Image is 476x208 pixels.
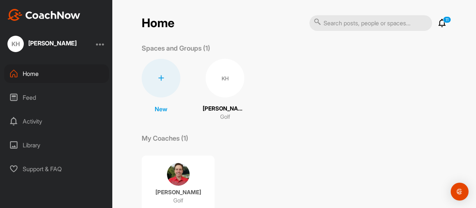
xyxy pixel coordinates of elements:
div: Support & FAQ [4,160,109,178]
p: [PERSON_NAME] [155,189,201,196]
div: KH [206,59,244,97]
div: Library [4,136,109,154]
div: [PERSON_NAME] [28,40,77,46]
img: CoachNow [7,9,80,21]
div: Home [4,64,109,83]
div: Activity [4,112,109,131]
div: Open Intercom Messenger [451,183,469,201]
p: Golf [220,113,230,121]
div: KH [7,36,24,52]
p: Spaces and Groups (1) [142,43,210,53]
p: New [155,105,167,113]
a: KH[PERSON_NAME]Golf [203,59,247,121]
p: My Coaches (1) [142,133,188,143]
div: Feed [4,88,109,107]
input: Search posts, people or spaces... [309,15,432,31]
p: [PERSON_NAME] [203,105,247,113]
img: coach avatar [167,163,190,186]
p: Golf [173,197,183,204]
p: 11 [443,16,451,23]
h2: Home [142,16,174,31]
